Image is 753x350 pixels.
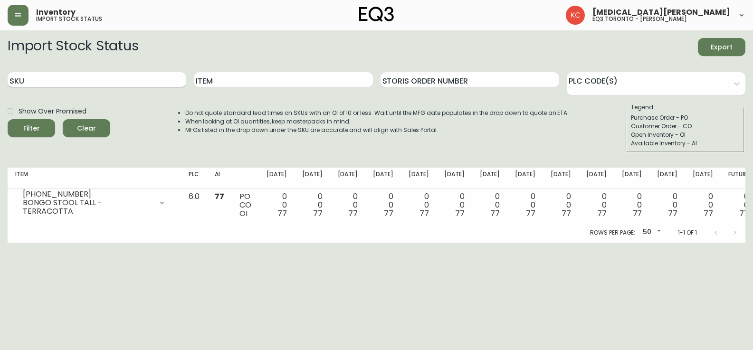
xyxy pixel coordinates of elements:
h2: Import Stock Status [8,38,138,56]
span: 77 [562,208,571,219]
button: Export [698,38,745,56]
th: [DATE] [330,168,366,189]
span: 77 [633,208,642,219]
span: 77 [419,208,429,219]
span: 77 [704,208,713,219]
span: Export [705,41,738,53]
p: 1-1 of 1 [678,228,697,237]
div: 0 0 [444,192,465,218]
span: OI [239,208,248,219]
span: 77 [277,208,287,219]
th: [DATE] [259,168,295,189]
div: 0 0 [551,192,571,218]
span: 77 [597,208,607,219]
li: When looking at OI quantities, keep masterpacks in mind. [185,117,569,126]
li: Do not quote standard lead times on SKUs with an OI of 10 or less. Wait until the MFG date popula... [185,109,569,117]
div: BONGO STOOL TALL - TERRACOTTA [23,199,153,216]
div: Purchase Order - PO [631,114,739,122]
h5: eq3 toronto - [PERSON_NAME] [592,16,687,22]
span: 77 [739,208,749,219]
div: 0 0 [586,192,607,218]
th: [DATE] [649,168,685,189]
td: 6.0 [181,189,207,222]
th: [DATE] [507,168,543,189]
span: Inventory [36,9,76,16]
span: [MEDICAL_DATA][PERSON_NAME] [592,9,730,16]
div: 50 [639,225,663,240]
div: 0 0 [267,192,287,218]
div: 0 0 [373,192,393,218]
span: 77 [526,208,535,219]
span: 77 [348,208,358,219]
div: 0 0 [693,192,713,218]
div: Available Inventory - AI [631,139,739,148]
legend: Legend [631,103,654,112]
p: Rows per page: [590,228,635,237]
div: PO CO [239,192,251,218]
button: Clear [63,119,110,137]
th: [DATE] [365,168,401,189]
th: [DATE] [579,168,614,189]
th: [DATE] [614,168,650,189]
button: Filter [8,119,55,137]
th: Item [8,168,181,189]
span: 77 [215,191,224,202]
th: [DATE] [437,168,472,189]
span: Clear [70,123,103,134]
div: 0 0 [480,192,500,218]
th: AI [207,168,232,189]
span: 77 [490,208,500,219]
th: PLC [181,168,207,189]
div: Customer Order - CO [631,122,739,131]
th: [DATE] [685,168,721,189]
th: [DATE] [472,168,508,189]
span: Show Over Promised [19,106,86,116]
div: 0 0 [409,192,429,218]
div: 0 0 [338,192,358,218]
th: [DATE] [543,168,579,189]
li: MFGs listed in the drop down under the SKU are accurate and will align with Sales Portal. [185,126,569,134]
div: Open Inventory - OI [631,131,739,139]
div: Filter [23,123,40,134]
div: [PHONE_NUMBER] [23,190,153,199]
div: 0 0 [622,192,642,218]
div: [PHONE_NUMBER]BONGO STOOL TALL - TERRACOTTA [15,192,173,213]
div: 0 0 [302,192,323,218]
th: [DATE] [295,168,330,189]
div: 0 0 [515,192,535,218]
span: 77 [455,208,465,219]
img: 6487344ffbf0e7f3b216948508909409 [566,6,585,25]
span: 77 [313,208,323,219]
div: 0 0 [657,192,677,218]
span: 77 [668,208,677,219]
div: 0 0 [728,192,749,218]
h5: import stock status [36,16,102,22]
span: 77 [384,208,393,219]
img: logo [359,7,394,22]
th: [DATE] [401,168,437,189]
